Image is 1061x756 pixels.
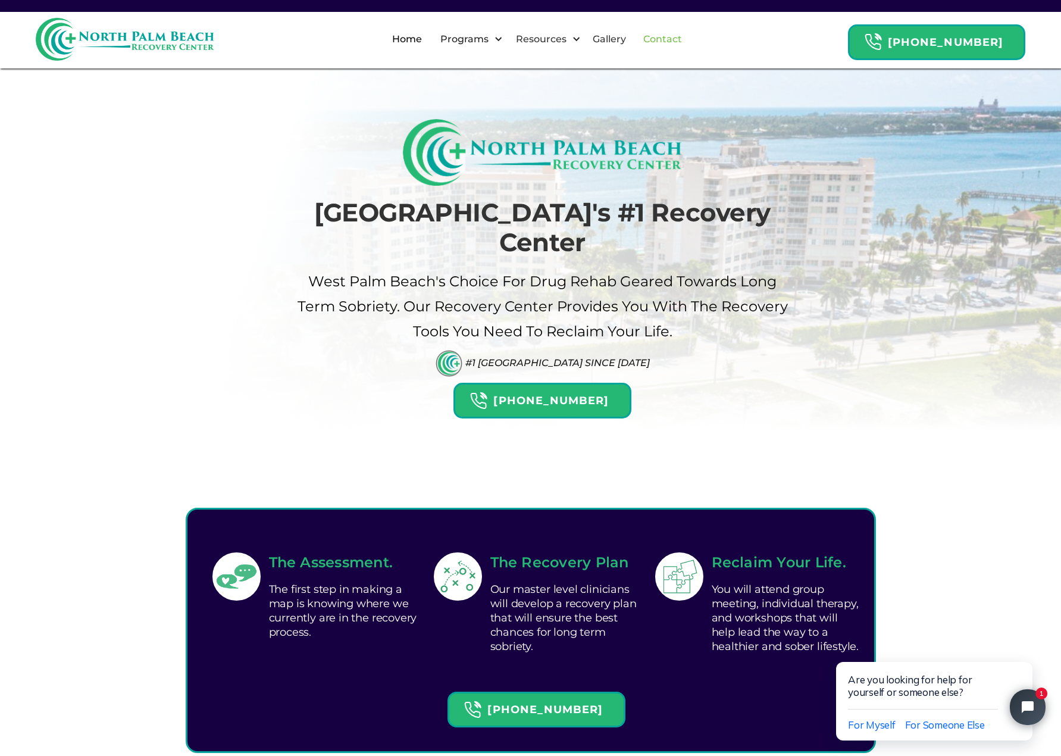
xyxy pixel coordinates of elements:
[464,701,481,719] img: Header Calendar Icons
[848,18,1025,60] a: Header Calendar Icons[PHONE_NUMBER]
[269,552,420,573] h2: The Assessment.
[864,33,882,51] img: Header Calendar Icons
[811,624,1061,756] iframe: Tidio Chat
[586,20,633,58] a: Gallery
[465,357,650,368] div: #1 [GEOGRAPHIC_DATA] Since [DATE]
[490,552,641,573] h2: The Recovery Plan
[470,392,487,410] img: Header Calendar Icons
[888,36,1003,49] strong: [PHONE_NUMBER]
[636,20,689,58] a: Contact
[437,32,492,46] div: Programs
[296,269,790,344] p: West palm beach's Choice For drug Rehab Geared Towards Long term sobriety. Our Recovery Center pr...
[436,554,480,599] img: Simple Service Icon
[403,119,682,186] img: North Palm Beach Recovery Logo (Rectangle)
[214,554,259,599] img: Simple Service Icon
[712,579,862,657] div: You will attend group meeting, individual therapy, and workshops that will help lead the way to a...
[490,579,641,657] div: Our master level clinicians will develop a recovery plan that will ensure the best chances for lo...
[269,579,420,642] div: The first step in making a map is knowing where we currently are in the recovery process.
[453,377,631,418] a: Header Calendar Icons[PHONE_NUMBER]
[296,198,790,258] h1: [GEOGRAPHIC_DATA]'s #1 Recovery Center
[513,32,569,46] div: Resources
[493,394,609,407] strong: [PHONE_NUMBER]
[430,20,506,58] div: Programs
[657,554,702,599] img: Simple Service Icon
[506,20,584,58] div: Resources
[447,686,625,727] a: Header Calendar Icons[PHONE_NUMBER]
[385,20,429,58] a: Home
[712,552,862,573] h2: Reclaim Your Life.
[487,703,603,716] strong: [PHONE_NUMBER]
